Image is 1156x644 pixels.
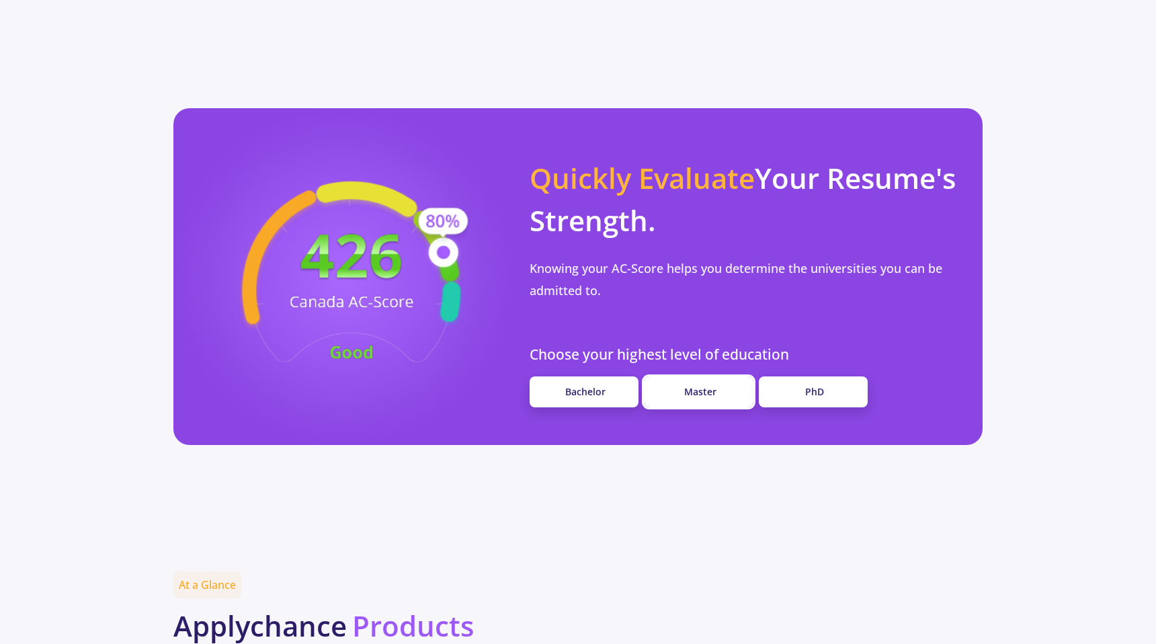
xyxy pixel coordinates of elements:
[759,376,868,408] a: PhD
[805,385,824,398] span: PhD
[530,344,966,366] p: Choose your highest level of education
[644,376,753,408] a: Master
[530,376,639,408] a: Bachelor
[684,385,716,398] span: Master
[530,157,966,241] p: Your Resume's Strength.
[530,159,755,197] span: Quickly Evaluate
[530,257,966,301] p: Knowing your AC-Score helps you determine the universities you can be admitted to.
[173,571,241,598] span: At a Glance
[565,385,606,398] span: Bachelor
[190,160,513,394] img: acscore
